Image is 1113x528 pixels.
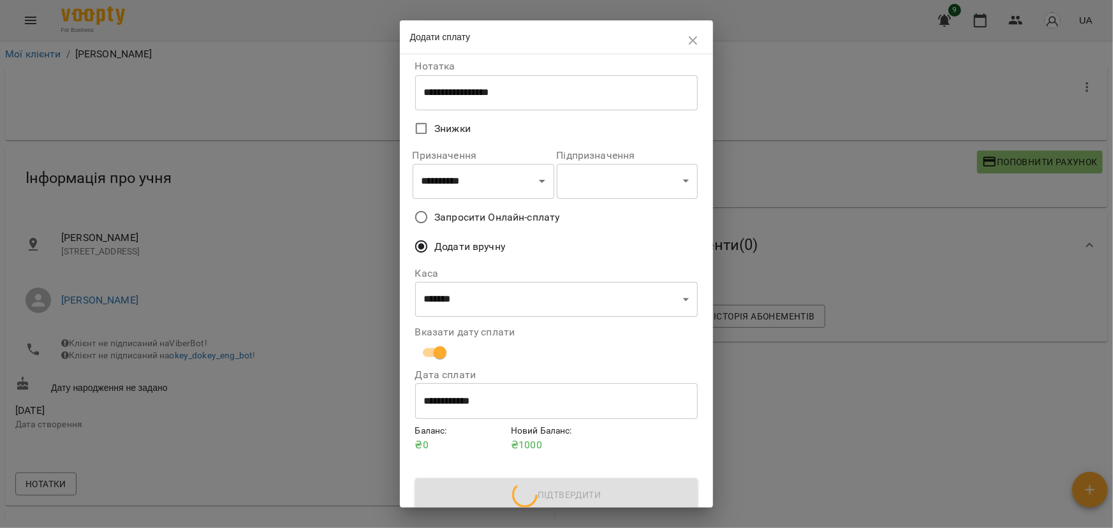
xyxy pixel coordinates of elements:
p: ₴ 1000 [511,437,602,453]
label: Підпризначення [557,150,698,161]
h6: Баланс : [415,424,506,438]
span: Запросити Онлайн-сплату [434,210,559,225]
label: Дата сплати [415,370,698,380]
h6: Новий Баланс : [511,424,602,438]
label: Призначення [413,150,554,161]
label: Каса [415,268,698,279]
span: Додати сплату [410,32,471,42]
label: Вказати дату сплати [415,327,698,337]
span: Додати вручну [434,239,505,254]
label: Нотатка [415,61,698,71]
p: ₴ 0 [415,437,506,453]
span: Знижки [434,121,471,136]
